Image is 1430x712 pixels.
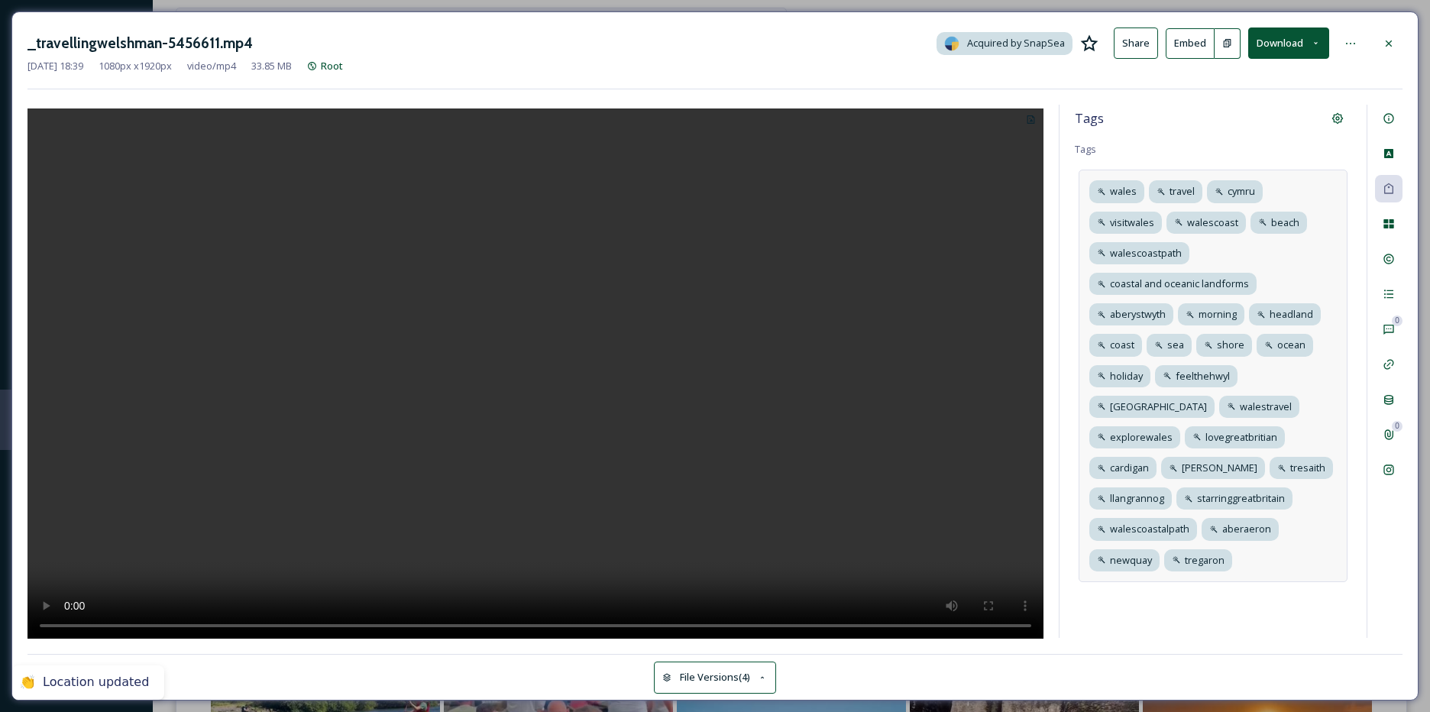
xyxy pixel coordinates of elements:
[1075,109,1104,128] span: Tags
[1166,28,1215,59] button: Embed
[1277,338,1305,352] span: ocean
[1290,461,1325,475] span: tresaith
[27,59,83,73] span: [DATE] 18:39
[1110,307,1166,322] span: aberystwyth
[1392,421,1402,432] div: 0
[1205,430,1277,445] span: lovegreatbritian
[1271,215,1299,230] span: beach
[1270,307,1313,322] span: headland
[1187,215,1238,230] span: walescoast
[654,662,776,693] button: File Versions(4)
[27,32,253,54] h3: _travellingwelshman-5456611.mp4
[1170,184,1195,199] span: travel
[1110,277,1249,291] span: coastal and oceanic landforms
[1182,461,1257,475] span: [PERSON_NAME]
[1110,369,1143,384] span: holiday
[1110,338,1134,352] span: coast
[1197,491,1285,506] span: starringgreatbritain
[1248,28,1329,59] button: Download
[967,36,1065,50] span: Acquired by SnapSea
[1228,184,1255,199] span: cymru
[321,59,343,73] span: Root
[1110,491,1164,506] span: llangrannog
[1110,400,1207,414] span: [GEOGRAPHIC_DATA]
[1392,316,1402,326] div: 0
[1185,553,1225,568] span: tregaron
[251,59,292,73] span: 33.85 MB
[1110,553,1152,568] span: newquay
[1167,338,1184,352] span: sea
[1110,430,1173,445] span: explorewales
[1075,142,1096,156] span: Tags
[1199,307,1237,322] span: morning
[1217,338,1244,352] span: shore
[20,675,35,691] div: 👏
[1114,28,1158,59] button: Share
[1110,184,1137,199] span: wales
[1240,400,1292,414] span: walestravel
[1222,522,1271,536] span: aberaeron
[1110,461,1149,475] span: cardigan
[1110,522,1189,536] span: walescoastalpath
[1110,246,1182,261] span: walescoastpath
[43,675,149,691] div: Location updated
[99,59,172,73] span: 1080 px x 1920 px
[1176,369,1230,384] span: feelthehwyl
[187,59,236,73] span: video/mp4
[1110,215,1154,230] span: visitwales
[944,36,959,51] img: snapsea-logo.png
